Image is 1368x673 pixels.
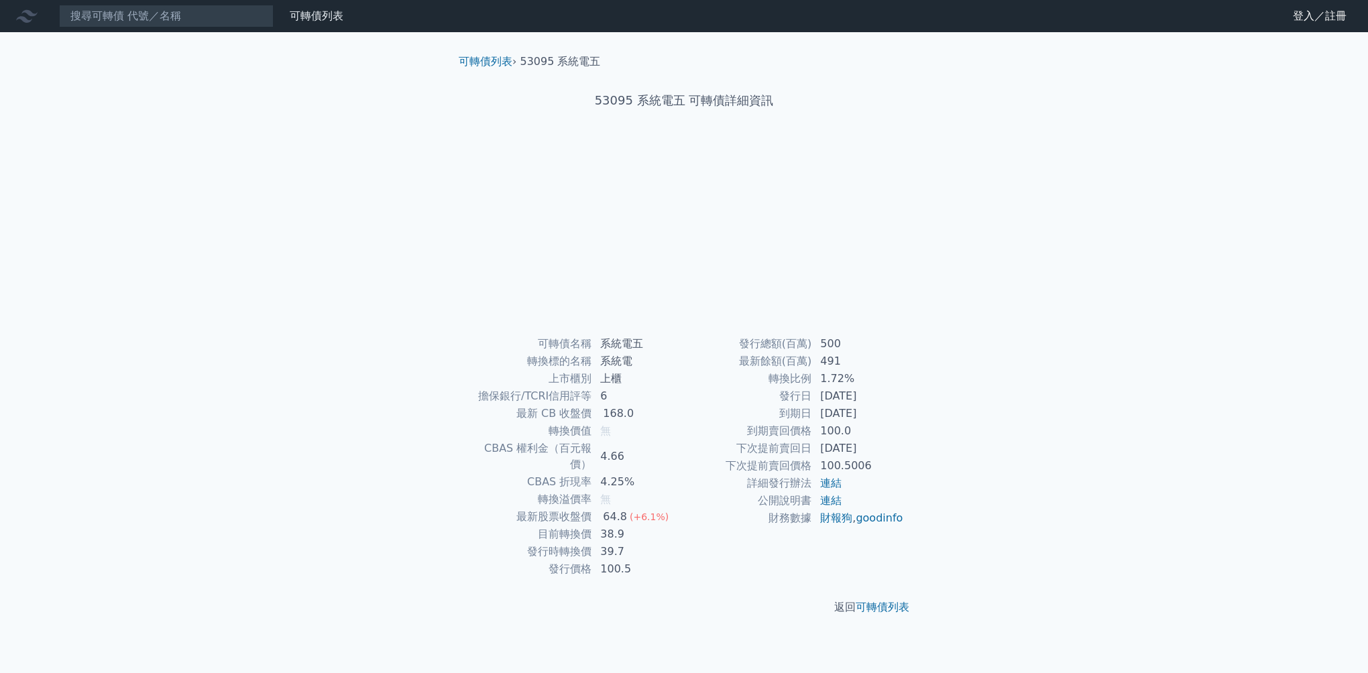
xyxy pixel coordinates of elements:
td: 轉換比例 [684,370,812,387]
td: 最新餘額(百萬) [684,353,812,370]
td: 目前轉換價 [464,526,592,543]
li: › [459,54,516,70]
a: 連結 [820,494,842,507]
a: 可轉債列表 [856,601,909,613]
td: 39.7 [592,543,684,560]
td: 100.0 [812,422,904,440]
td: CBAS 權利金（百元報價） [464,440,592,473]
span: 無 [600,493,611,505]
td: 500 [812,335,904,353]
td: 到期日 [684,405,812,422]
td: 下次提前賣回日 [684,440,812,457]
a: 登入／註冊 [1282,5,1357,27]
td: 上櫃 [592,370,684,387]
td: 發行時轉換價 [464,543,592,560]
td: 詳細發行辦法 [684,475,812,492]
h1: 53095 系統電五 可轉債詳細資訊 [448,91,920,110]
li: 53095 系統電五 [520,54,601,70]
td: 1.72% [812,370,904,387]
td: 轉換溢價率 [464,491,592,508]
a: 可轉債列表 [290,9,343,22]
td: , [812,509,904,527]
td: 最新股票收盤價 [464,508,592,526]
td: [DATE] [812,405,904,422]
td: 6 [592,387,684,405]
td: 轉換價值 [464,422,592,440]
td: 4.66 [592,440,684,473]
td: [DATE] [812,387,904,405]
td: 491 [812,353,904,370]
input: 搜尋可轉債 代號／名稱 [59,5,274,27]
td: 下次提前賣回價格 [684,457,812,475]
td: 可轉債名稱 [464,335,592,353]
td: 發行日 [684,387,812,405]
td: 系統電 [592,353,684,370]
td: 系統電五 [592,335,684,353]
td: 38.9 [592,526,684,543]
a: 連結 [820,477,842,489]
a: goodinfo [856,511,903,524]
td: 4.25% [592,473,684,491]
td: 最新 CB 收盤價 [464,405,592,422]
td: [DATE] [812,440,904,457]
span: 無 [600,424,611,437]
td: 上市櫃別 [464,370,592,387]
td: 公開說明書 [684,492,812,509]
td: 發行價格 [464,560,592,578]
td: CBAS 折現率 [464,473,592,491]
span: (+6.1%) [630,511,669,522]
td: 發行總額(百萬) [684,335,812,353]
td: 轉換標的名稱 [464,353,592,370]
p: 返回 [448,599,920,615]
div: 64.8 [600,509,630,525]
td: 100.5 [592,560,684,578]
a: 可轉債列表 [459,55,512,68]
td: 到期賣回價格 [684,422,812,440]
td: 財務數據 [684,509,812,527]
td: 100.5006 [812,457,904,475]
a: 財報狗 [820,511,852,524]
td: 擔保銀行/TCRI信用評等 [464,387,592,405]
div: 168.0 [600,406,636,422]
